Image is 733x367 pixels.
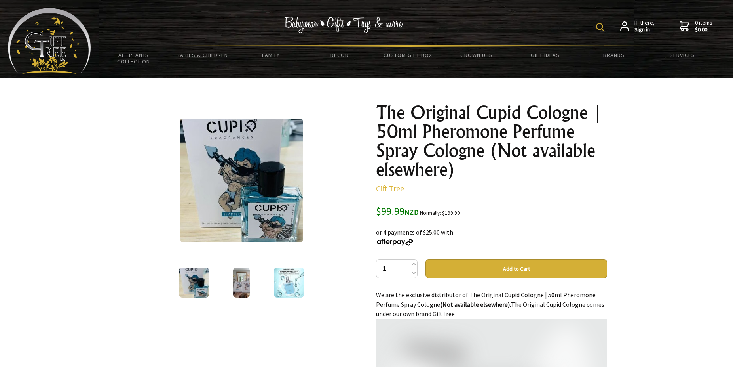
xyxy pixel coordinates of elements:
[420,210,460,216] small: Normally: $199.99
[305,47,374,63] a: Decor
[376,205,419,218] span: $99.99
[695,26,712,33] strong: $0.00
[634,19,655,33] span: Hi there,
[440,300,511,308] strong: (Not available elsewhere).
[168,47,236,63] a: Babies & Children
[511,47,579,63] a: Gift Ideas
[237,47,305,63] a: Family
[180,119,303,242] img: The Original Cupid Cologne | 50ml Pheromone Perfume Spray Cologne (Not available elsewhere)
[442,47,511,63] a: Grown Ups
[695,19,712,33] span: 0 items
[376,103,607,179] h1: The Original Cupid Cologne | 50ml Pheromone Perfume Spray Cologne (Not available elsewhere)
[233,268,250,298] img: The Original Cupid Cologne | 50ml Pheromone Perfume Spray Cologne (Not available elsewhere)
[99,47,168,70] a: All Plants Collection
[680,19,712,33] a: 0 items$0.00
[620,19,655,33] a: Hi there,Sign in
[596,23,604,31] img: product search
[8,8,91,74] img: Babyware - Gifts - Toys and more...
[376,183,404,193] a: Gift Tree
[179,268,209,298] img: The Original Cupid Cologne | 50ml Pheromone Perfume Spray Cologne (Not available elsewhere)
[404,208,419,217] span: NZD
[284,17,403,33] img: Babywear - Gifts - Toys & more
[634,26,655,33] strong: Sign in
[425,259,607,278] button: Add to Cart
[274,268,304,298] img: The Original Cupid Cologne | 50ml Pheromone Perfume Spray Cologne (Not available elsewhere)
[648,47,717,63] a: Services
[376,218,607,247] div: or 4 payments of $25.00 with
[376,239,414,246] img: Afterpay
[579,47,648,63] a: Brands
[374,47,442,63] a: Custom Gift Box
